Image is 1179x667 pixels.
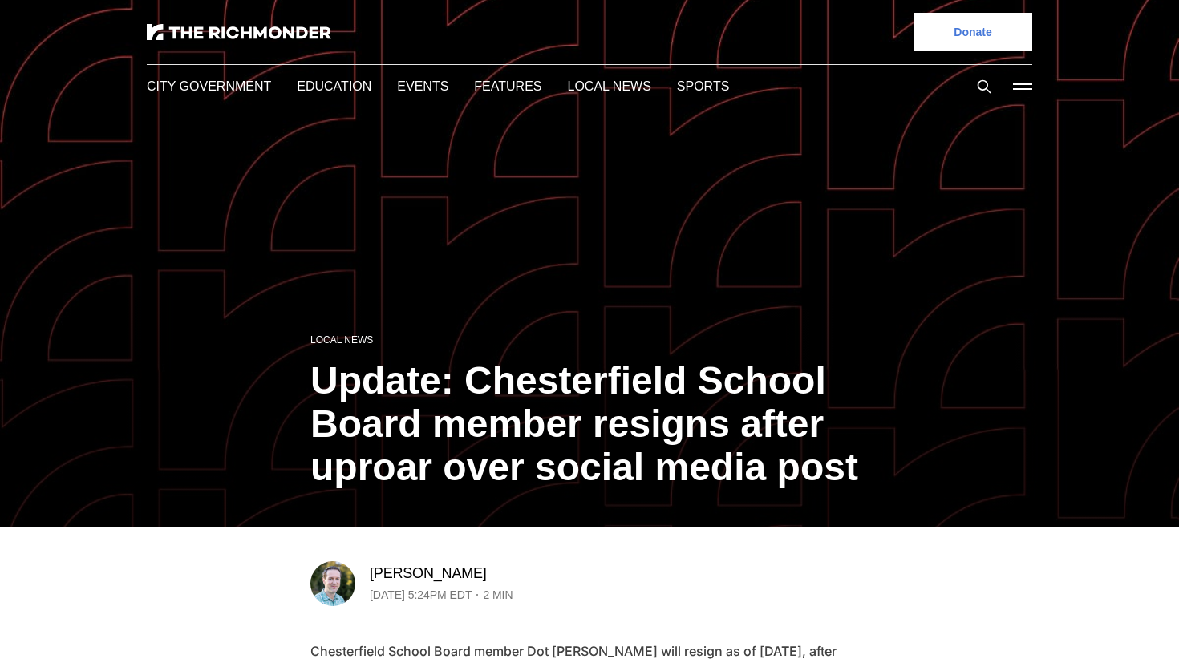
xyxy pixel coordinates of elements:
a: Local News [310,289,370,303]
button: Search this site [972,75,996,99]
a: Donate [914,13,1032,51]
h1: Update: Chesterfield School Board member resigns after uproar over social media post [310,316,869,489]
span: 2 min [488,585,520,604]
a: City Government [147,77,267,95]
a: Education [293,77,367,95]
a: Sports [659,77,708,95]
img: The Richmonder [147,24,331,40]
time: [DATE] 5:24PM EDT [370,585,477,604]
a: Local News [554,77,634,95]
img: Michael Phillips [310,561,355,606]
a: Events [393,77,440,95]
a: [PERSON_NAME] [370,564,488,583]
a: Features [466,77,529,95]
